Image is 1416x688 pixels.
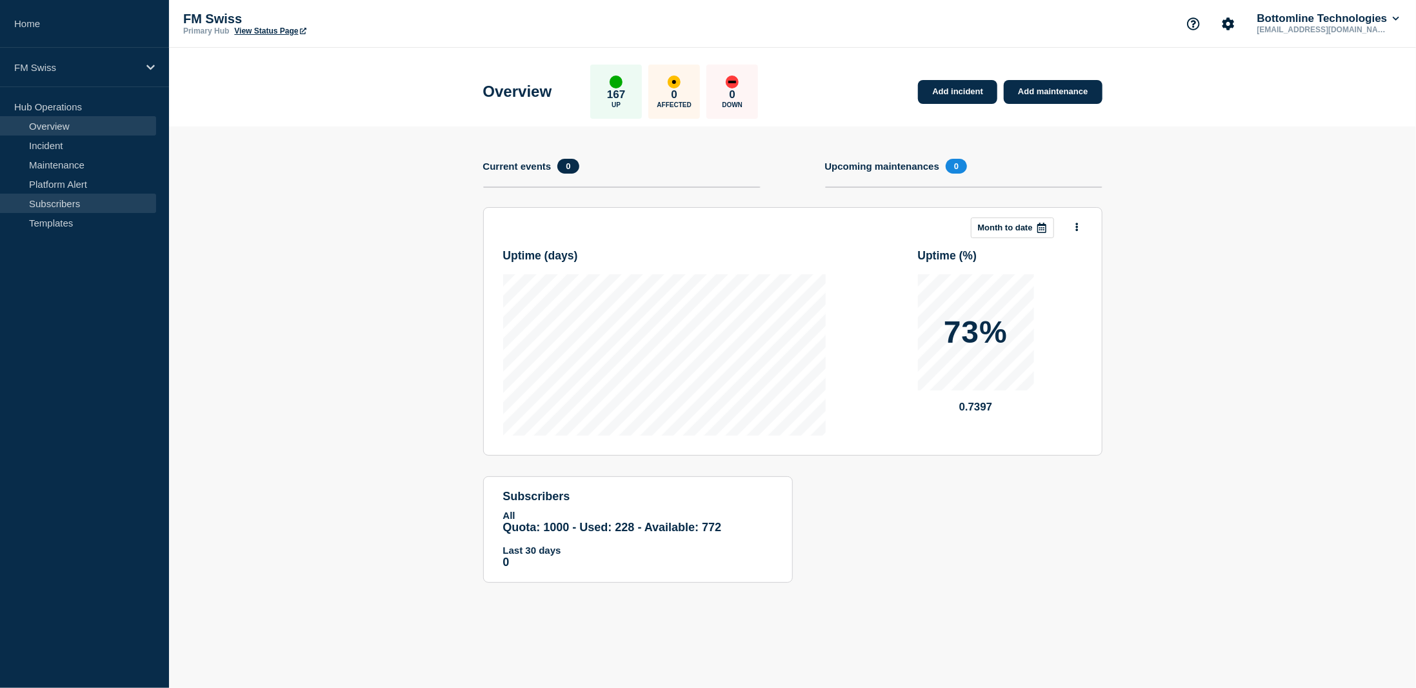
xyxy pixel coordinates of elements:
h4: Upcoming maintenances [825,161,940,172]
p: 73% [944,317,1008,348]
p: Down [722,101,743,108]
p: Last 30 days [503,545,773,556]
a: Add maintenance [1004,80,1102,104]
div: up [610,76,623,88]
p: FM Swiss [14,62,138,73]
p: All [503,510,773,521]
h4: subscribers [503,490,773,503]
h4: Current events [483,161,552,172]
p: 167 [607,88,625,101]
p: 0 [730,88,735,101]
button: Support [1180,10,1207,37]
p: 0 [672,88,677,101]
p: 0 [503,556,773,569]
h3: Uptime ( days ) [503,249,578,263]
button: Month to date [971,218,1054,238]
p: Primary Hub [183,26,229,35]
p: Up [612,101,621,108]
h3: Uptime ( % ) [918,249,977,263]
h1: Overview [483,83,552,101]
p: [EMAIL_ADDRESS][DOMAIN_NAME] [1255,25,1389,34]
button: Bottomline Technologies [1255,12,1402,25]
p: Affected [657,101,692,108]
button: Account settings [1215,10,1242,37]
span: 0 [946,159,967,174]
p: 0.7397 [918,401,1034,414]
span: Quota: 1000 - Used: 228 - Available: 772 [503,521,722,534]
div: affected [668,76,681,88]
a: View Status Page [234,26,306,35]
p: FM Swiss [183,12,441,26]
div: down [726,76,739,88]
p: Month to date [978,223,1033,232]
a: Add incident [918,80,997,104]
span: 0 [557,159,579,174]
